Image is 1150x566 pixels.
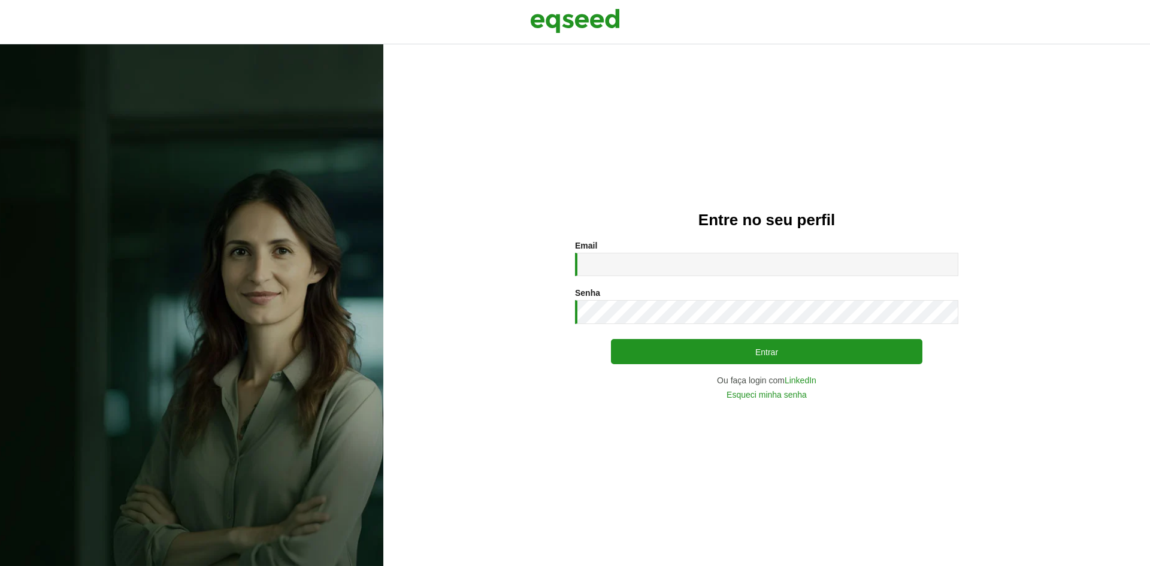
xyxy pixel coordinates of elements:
div: Ou faça login com [575,376,958,385]
h2: Entre no seu perfil [407,211,1126,229]
button: Entrar [611,339,922,364]
label: Senha [575,289,600,297]
label: Email [575,241,597,250]
img: EqSeed Logo [530,6,620,36]
a: LinkedIn [785,376,816,385]
a: Esqueci minha senha [727,391,807,399]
